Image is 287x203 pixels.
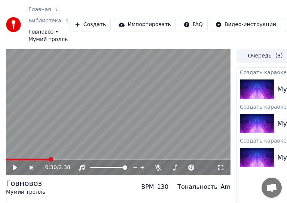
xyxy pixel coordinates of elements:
span: ( 3 ) [275,52,283,60]
span: 2:38 [59,164,70,171]
a: Библиотека [28,17,61,25]
div: Открытый чат [262,178,282,198]
button: Создать [70,18,111,31]
nav: breadcrumb [28,6,70,43]
div: / [45,164,63,171]
div: 130 [157,182,169,191]
div: BPM [141,182,154,191]
button: Импортировать [114,18,176,31]
div: Мумий тролль [6,188,45,196]
div: Тональность [177,182,217,191]
img: youka [6,17,21,32]
button: FAQ [179,18,208,31]
span: 0:30 [45,164,57,171]
div: Говновоз [6,178,45,188]
span: Говновоз • Мумий тролль [28,28,70,43]
div: Am [220,182,230,191]
button: Видео-инструкции [211,18,281,31]
a: Главная [28,6,51,13]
